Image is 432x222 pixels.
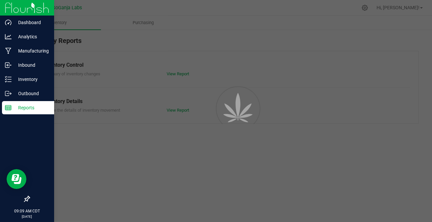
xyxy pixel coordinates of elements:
[12,47,51,55] p: Manufacturing
[3,208,51,214] p: 09:09 AM CDT
[5,48,12,54] inline-svg: Manufacturing
[5,62,12,68] inline-svg: Inbound
[5,76,12,83] inline-svg: Inventory
[5,33,12,40] inline-svg: Analytics
[12,75,51,83] p: Inventory
[12,90,51,97] p: Outbound
[5,104,12,111] inline-svg: Reports
[12,61,51,69] p: Inbound
[7,169,26,189] iframe: Resource center
[5,19,12,26] inline-svg: Dashboard
[12,104,51,112] p: Reports
[5,90,12,97] inline-svg: Outbound
[12,33,51,41] p: Analytics
[3,214,51,219] p: [DATE]
[12,18,51,26] p: Dashboard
